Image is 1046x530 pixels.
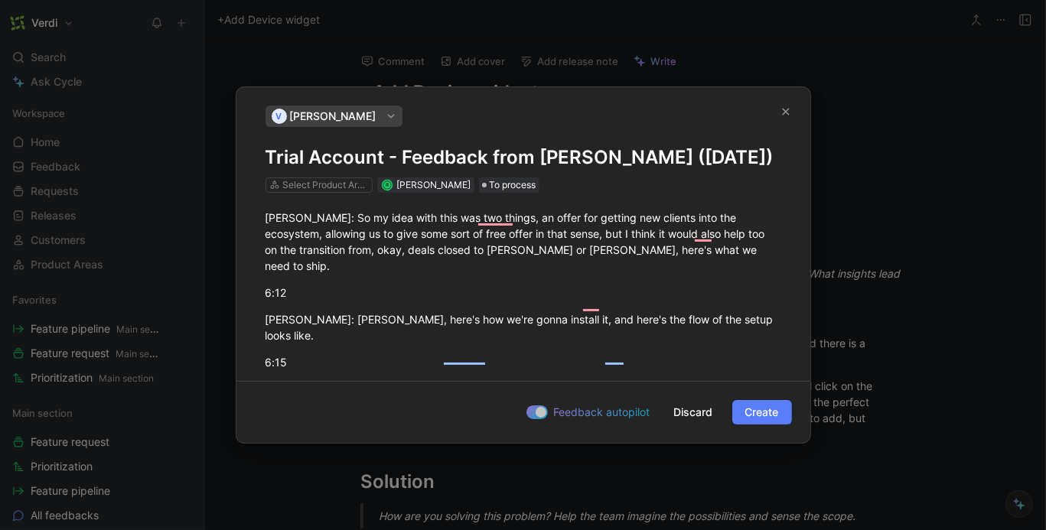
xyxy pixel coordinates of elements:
[674,403,713,421] span: Discard
[266,145,781,170] h1: Trial Account - Feedback from [PERSON_NAME] ([DATE])
[266,354,781,370] div: 6:15
[522,402,655,422] button: Feedback autopilot
[732,400,792,424] button: Create
[554,403,650,421] span: Feedback autopilot
[383,180,391,189] div: R
[661,400,726,424] button: Discard
[282,177,368,193] div: Select Product Areas
[266,285,781,301] div: 6:12
[266,106,402,127] button: V[PERSON_NAME]
[266,210,781,274] div: [PERSON_NAME]: So my idea with this was two things, an offer for getting new clients into the eco...
[397,179,471,190] span: [PERSON_NAME]
[490,177,536,193] span: To process
[479,177,539,193] div: To process
[290,107,376,125] span: [PERSON_NAME]
[745,403,779,421] span: Create
[272,109,287,124] div: V
[266,311,781,343] div: [PERSON_NAME]: [PERSON_NAME], here's how we're gonna install it, and here's the flow of the setup...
